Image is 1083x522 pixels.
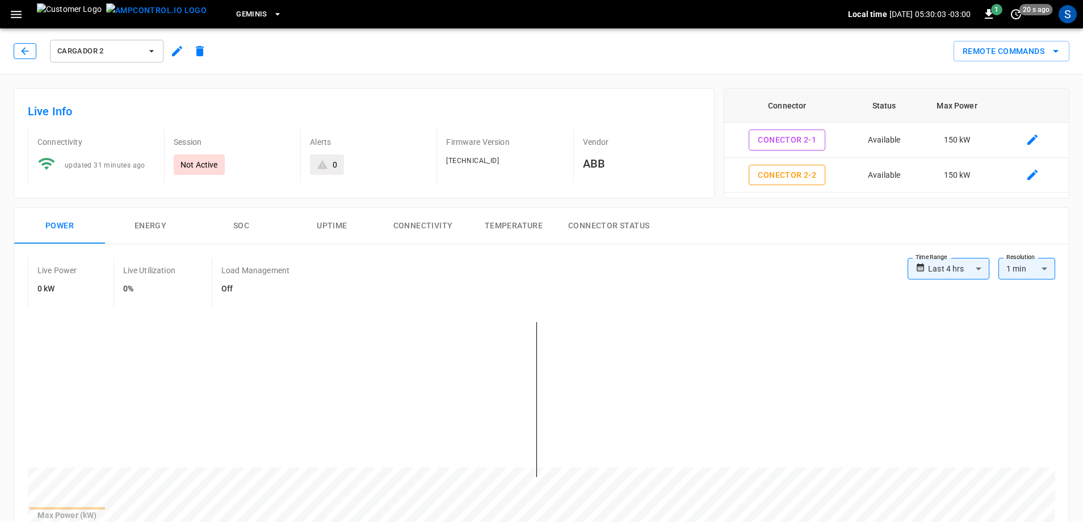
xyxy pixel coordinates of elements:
[468,208,559,244] button: Temperature
[850,89,918,123] th: Status
[889,9,971,20] p: [DATE] 05:30:03 -03:00
[57,45,141,58] span: Cargador 2
[954,41,1069,62] button: Remote Commands
[236,8,267,21] span: Geminis
[446,136,564,148] p: Firmware Version
[1059,5,1077,23] div: profile-icon
[65,161,145,169] span: updated 31 minutes ago
[221,265,289,276] p: Load Management
[123,283,175,295] h6: 0%
[310,136,427,148] p: Alerts
[14,208,105,244] button: Power
[850,158,918,193] td: Available
[918,193,996,228] td: 150 kW
[196,208,287,244] button: SOC
[377,208,468,244] button: Connectivity
[28,102,700,120] h6: Live Info
[37,136,155,148] p: Connectivity
[850,123,918,158] td: Available
[928,258,989,279] div: Last 4 hrs
[749,165,825,186] button: Conector 2-2
[850,193,918,228] td: Faulted
[583,136,700,148] p: Vendor
[105,208,196,244] button: Energy
[123,265,175,276] p: Live Utilization
[848,9,887,20] p: Local time
[749,130,825,151] button: Conector 2-1
[37,265,77,276] p: Live Power
[559,208,658,244] button: Connector Status
[998,258,1055,279] div: 1 min
[446,157,499,165] span: [TECHNICAL_ID]
[221,283,289,295] h6: Off
[180,159,218,170] p: Not Active
[1007,5,1025,23] button: set refresh interval
[174,136,291,148] p: Session
[50,40,163,62] button: Cargador 2
[1019,4,1053,15] span: 20 s ago
[724,89,1069,262] table: connector table
[724,89,850,123] th: Connector
[954,41,1069,62] div: remote commands options
[583,154,700,173] h6: ABB
[37,3,102,25] img: Customer Logo
[918,158,996,193] td: 150 kW
[232,3,287,26] button: Geminis
[1006,253,1035,262] label: Resolution
[991,4,1002,15] span: 1
[37,283,77,295] h6: 0 kW
[918,123,996,158] td: 150 kW
[287,208,377,244] button: Uptime
[918,89,996,123] th: Max Power
[106,3,207,18] img: ampcontrol.io logo
[333,159,337,170] div: 0
[916,253,947,262] label: Time Range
